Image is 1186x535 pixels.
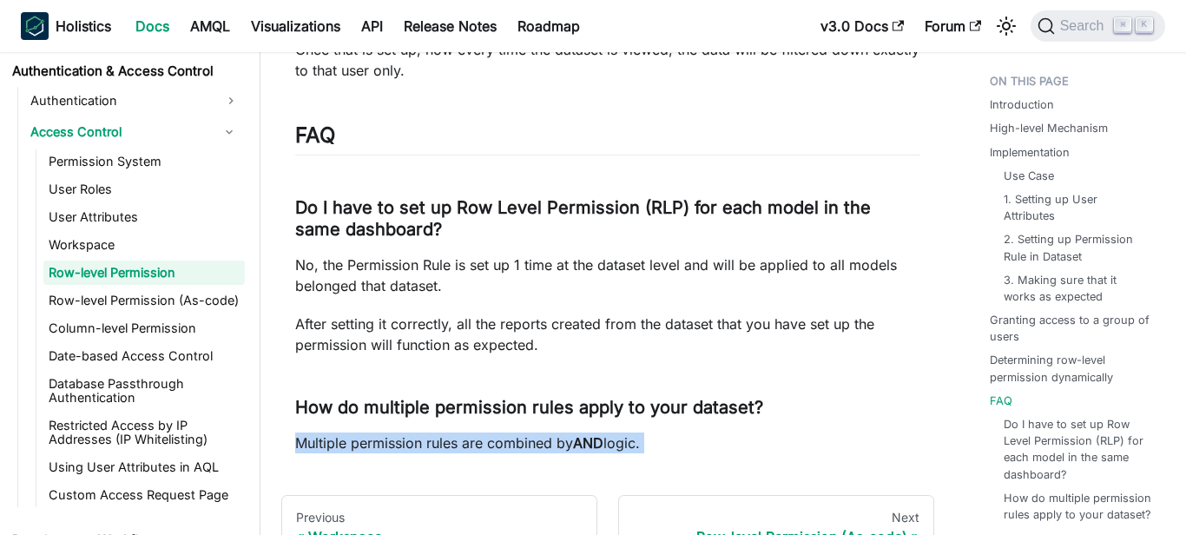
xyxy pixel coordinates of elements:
a: How do multiple permission rules apply to your dataset? [1004,490,1152,523]
a: Permission System [43,149,245,174]
a: 2. Setting up Permission Rule in Dataset [1004,231,1152,264]
a: Using User Attributes in AQL [43,455,245,479]
a: Workspace [43,233,245,257]
a: Determining row-level permission dynamically [990,352,1159,385]
a: 1. Setting up User Attributes [1004,191,1152,224]
button: Collapse sidebar category 'Access Control' [214,118,245,146]
a: Forum [914,12,992,40]
kbd: ⌘ [1114,17,1131,33]
a: FAQ [990,393,1012,409]
a: Roadmap [507,12,590,40]
a: 3. Making sure that it works as expected [1004,272,1152,305]
a: Granting access to a group of users [990,312,1159,345]
a: Use Case [1004,168,1054,184]
a: Introduction [990,96,1054,113]
a: User Roles [43,177,245,201]
a: Implementation [990,144,1070,161]
button: Switch between dark and light mode (currently light mode) [992,12,1020,40]
a: Row-level Permission [43,261,245,285]
p: Once that is set up, now every time the dataset is viewed, the data will be filtered down exactly... [295,39,920,81]
a: Row-level Permission (As-code) [43,288,245,313]
a: Date-based Access Control [43,344,245,368]
span: Search [1055,18,1115,34]
div: Previous [296,510,583,525]
a: HolisticsHolistics [21,12,111,40]
img: Holistics [21,12,49,40]
a: v3.0 Docs [810,12,914,40]
h3: How do multiple permission rules apply to your dataset? [295,397,920,419]
a: Custom Access Request Page [43,483,245,507]
a: API [351,12,393,40]
a: User Attributes [43,205,245,229]
a: Column-level Permission [43,316,245,340]
a: Authentication [25,87,245,115]
a: Do I have to set up Row Level Permission (RLP) for each model in the same dashboard? [1004,416,1152,483]
h3: Do I have to set up Row Level Permission (RLP) for each model in the same dashboard? [295,197,920,241]
a: Authentication & Access Control [7,59,245,83]
a: Access Control [25,118,214,146]
a: Database Passthrough Authentication [43,372,245,410]
b: Holistics [56,16,111,36]
a: Release Notes [393,12,507,40]
p: No, the Permission Rule is set up 1 time at the dataset level and will be applied to all models b... [295,254,920,296]
strong: AND [573,434,603,452]
a: AMQL [180,12,240,40]
button: Search (Command+K) [1031,10,1165,42]
kbd: K [1136,17,1153,33]
a: High-level Mechanism [990,120,1108,136]
a: Visualizations [240,12,351,40]
h2: FAQ [295,122,920,155]
p: After setting it correctly, all the reports created from the dataset that you have set up the per... [295,314,920,355]
div: Next [633,510,919,525]
a: Docs [125,12,180,40]
a: Restricted Access by IP Addresses (IP Whitelisting) [43,413,245,452]
p: Multiple permission rules are combined by logic. [295,433,920,453]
